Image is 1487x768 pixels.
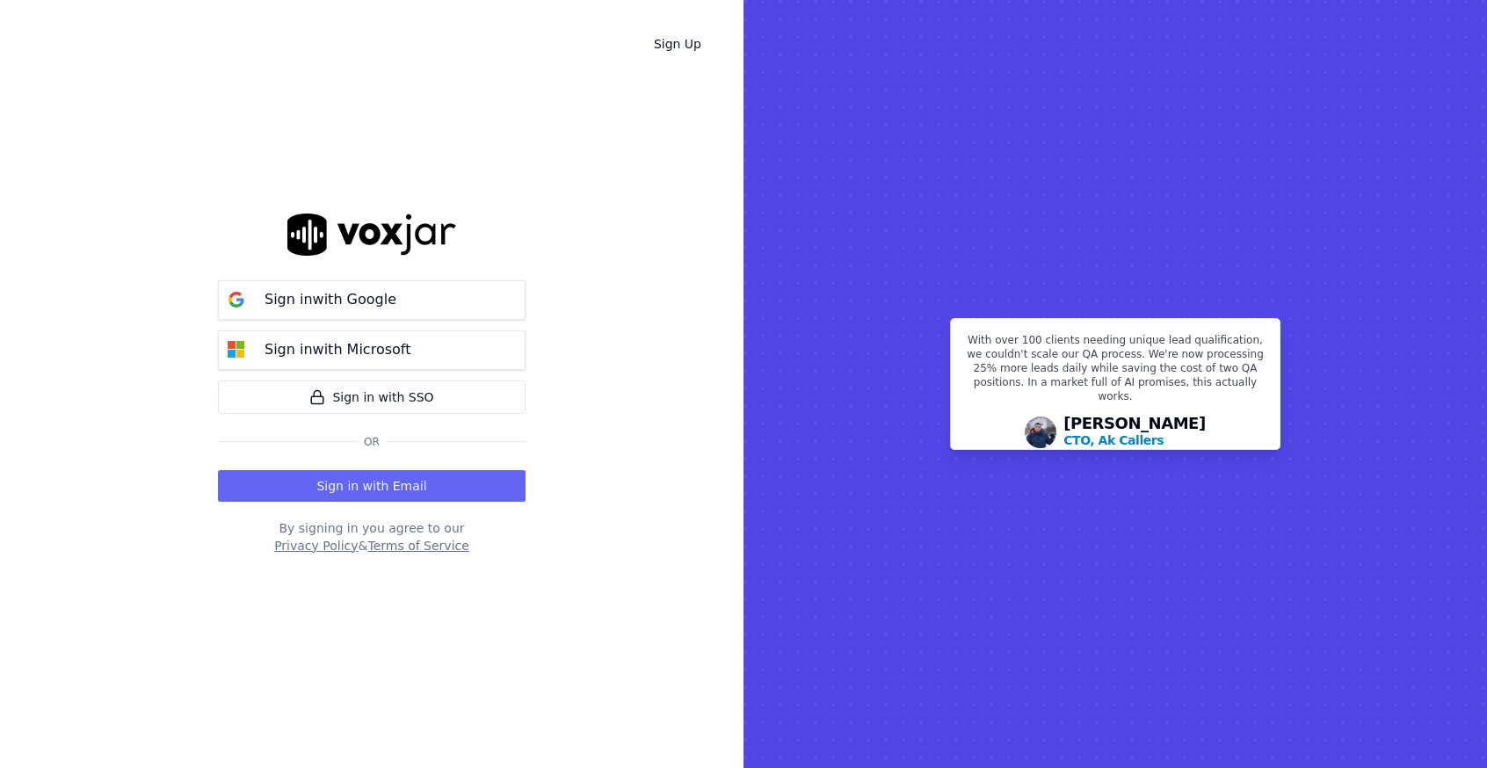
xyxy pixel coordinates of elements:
p: Sign in with Google [265,289,396,310]
img: Avatar [1025,417,1056,448]
a: Sign in with SSO [218,380,526,414]
img: logo [287,214,456,255]
button: Sign inwith Microsoft [218,330,526,370]
button: Privacy Policy [274,537,358,554]
img: microsoft Sign in button [219,332,254,367]
button: Sign in with Email [218,470,526,502]
a: Sign Up [640,28,715,60]
p: Sign in with Microsoft [265,339,410,360]
p: With over 100 clients needing unique lead qualification, we couldn't scale our QA process. We're ... [961,333,1269,410]
img: google Sign in button [219,282,254,317]
span: Or [357,435,387,449]
button: Sign inwith Google [218,280,526,320]
p: CTO, Ak Callers [1063,431,1164,449]
button: Terms of Service [367,537,468,554]
div: [PERSON_NAME] [1063,416,1206,449]
div: By signing in you agree to our & [218,519,526,554]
